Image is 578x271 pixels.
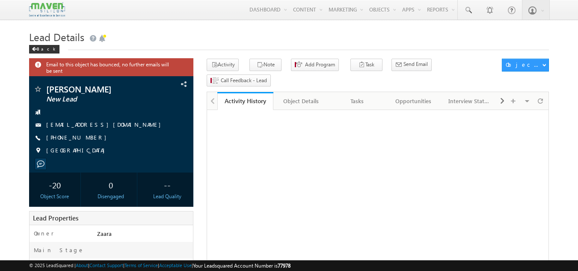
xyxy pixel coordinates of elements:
[329,92,385,110] a: Tasks
[506,61,542,68] div: Object Actions
[143,177,191,193] div: --
[46,134,111,142] span: [PHONE_NUMBER]
[273,92,329,110] a: Object Details
[87,177,135,193] div: 0
[403,60,428,68] span: Send Email
[87,193,135,200] div: Disengaged
[442,92,498,110] a: Interview Status
[207,74,271,87] button: Call Feedback - Lead
[29,262,290,270] span: © 2025 LeadSquared | | | | |
[34,246,84,254] label: Main Stage
[76,262,88,268] a: About
[29,45,59,54] div: Back
[31,177,79,193] div: -20
[385,92,442,110] a: Opportunities
[249,59,282,71] button: Note
[448,96,490,106] div: Interview Status
[46,60,171,74] span: Email to this object has bounced, no further emails will be sent
[224,97,267,105] div: Activity History
[291,59,339,71] button: Add Program
[33,214,78,222] span: Lead Properties
[143,193,191,200] div: Lead Quality
[221,77,267,84] span: Call Feedback - Lead
[46,95,148,104] span: New Lead
[502,59,549,71] button: Object Actions
[46,121,165,129] span: [EMAIL_ADDRESS][DOMAIN_NAME]
[89,262,123,268] a: Contact Support
[217,92,273,110] a: Activity History
[280,96,322,106] div: Object Details
[31,193,79,200] div: Object Score
[207,59,239,71] button: Activity
[124,262,158,268] a: Terms of Service
[34,229,54,237] label: Owner
[391,59,432,71] button: Send Email
[97,230,112,237] span: Zaara
[29,2,65,17] img: Custom Logo
[278,262,290,269] span: 77978
[392,96,434,106] div: Opportunities
[46,85,148,93] span: [PERSON_NAME]
[46,146,109,155] span: [GEOGRAPHIC_DATA]
[159,262,192,268] a: Acceptable Use
[305,61,335,68] span: Add Program
[350,59,382,71] button: Task
[193,262,290,269] span: Your Leadsquared Account Number is
[29,45,64,52] a: Back
[29,30,84,44] span: Lead Details
[336,96,378,106] div: Tasks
